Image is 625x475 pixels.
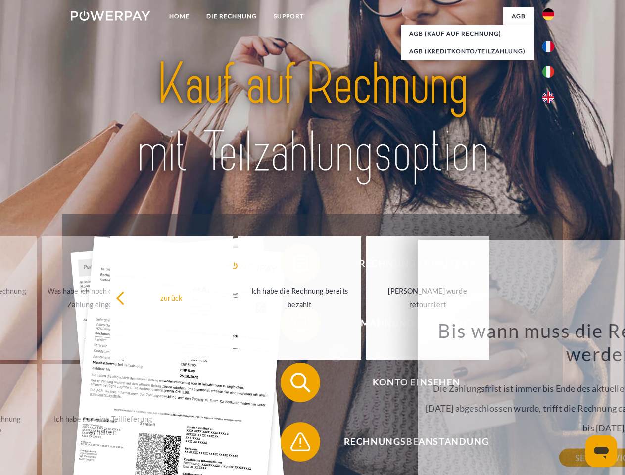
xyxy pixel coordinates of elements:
img: qb_warning.svg [288,429,313,454]
img: fr [542,41,554,52]
iframe: Schaltfläche zum Öffnen des Messaging-Fensters [585,435,617,467]
img: it [542,66,554,78]
img: en [542,92,554,103]
a: agb [503,7,534,25]
img: qb_search.svg [288,370,313,395]
div: zurück [116,291,227,304]
img: title-powerpay_de.svg [95,47,530,190]
a: DIE RECHNUNG [198,7,265,25]
a: Home [161,7,198,25]
a: AGB (Kauf auf Rechnung) [401,25,534,43]
div: [PERSON_NAME] wurde retourniert [372,285,483,311]
a: SUPPORT [265,7,312,25]
div: Was habe ich noch offen, ist meine Zahlung eingegangen? [48,285,159,311]
a: AGB (Kreditkonto/Teilzahlung) [401,43,534,60]
img: logo-powerpay-white.svg [71,11,150,21]
button: Konto einsehen [281,363,538,402]
div: Ich habe nur eine Teillieferung erhalten [48,412,159,439]
button: Rechnungsbeanstandung [281,422,538,462]
div: Ich habe die Rechnung bereits bezahlt [244,285,355,311]
a: Was habe ich noch offen, ist meine Zahlung eingegangen? [42,236,165,360]
img: de [542,8,554,20]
